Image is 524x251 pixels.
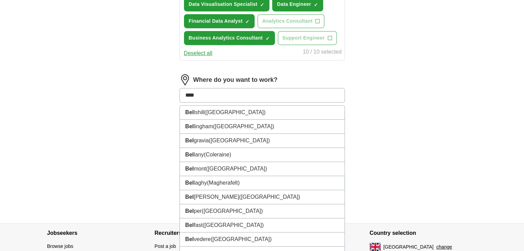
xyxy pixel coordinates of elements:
li: per [180,204,345,218]
h4: Country selection [370,223,477,243]
li: mont [180,162,345,176]
li: lshill [180,106,345,120]
span: ([GEOGRAPHIC_DATA]) [206,166,267,172]
strong: Bel [185,152,194,157]
span: (Coleraine) [204,152,231,157]
a: Post a job [155,243,176,249]
span: [GEOGRAPHIC_DATA] [383,243,434,251]
span: ([GEOGRAPHIC_DATA]) [202,208,263,214]
span: ([GEOGRAPHIC_DATA]) [205,109,266,115]
li: laghy [180,176,345,190]
button: Business Analytics Consultant✓ [184,31,275,45]
button: Support Engineer [278,31,337,45]
span: Support Engineer [282,34,325,42]
span: ([GEOGRAPHIC_DATA]) [213,123,274,129]
li: lany [180,148,345,162]
strong: Bel [185,236,194,242]
span: ([GEOGRAPHIC_DATA]) [210,236,271,242]
strong: Bel [185,208,194,214]
li: lingham [180,120,345,134]
span: ([GEOGRAPHIC_DATA]) [203,222,264,228]
label: Where do you want to work? [193,75,278,85]
img: location.png [179,74,191,85]
span: ✓ [314,2,318,8]
strong: Bel [185,123,194,129]
div: 10 / 10 selected [303,48,342,57]
img: UK flag [370,243,381,251]
li: gravia [180,134,345,148]
strong: Bel [185,138,194,143]
button: Financial Data Analyst✓ [184,14,255,28]
strong: Bel [185,109,194,115]
span: ([GEOGRAPHIC_DATA]) [239,194,300,200]
button: Deselect all [184,49,213,57]
strong: Bel [185,222,194,228]
button: Analytics Consultant [257,14,325,28]
strong: Bel [185,166,194,172]
li: vedere [180,232,345,247]
strong: Bel [185,180,194,186]
li: [PERSON_NAME] [180,190,345,204]
span: Business Analytics Consultant [189,34,263,42]
strong: Bel [185,194,194,200]
li: fast [180,218,345,232]
span: Data Engineer [277,1,311,8]
span: ✓ [260,2,264,8]
button: change [436,243,452,251]
span: ✓ [266,36,270,41]
span: ✓ [245,19,249,24]
span: Data Visualisation Specialist [189,1,258,8]
span: Financial Data Analyst [189,18,243,25]
span: Analytics Consultant [262,18,312,25]
span: ([GEOGRAPHIC_DATA]) [209,138,270,143]
span: (Magherafelt) [207,180,240,186]
a: Browse jobs [47,243,73,249]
